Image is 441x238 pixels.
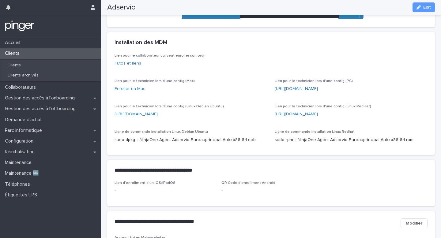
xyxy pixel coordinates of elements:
p: Clients [2,63,26,68]
span: Lien pour le collaborateur qui veut enroller son ordi [115,54,204,58]
p: Clients [2,50,24,56]
span: Edit [423,5,431,9]
span: QR Code d'enrollment Android [221,181,275,185]
p: Gestion des accès à l’onboarding [2,95,80,101]
a: [URL][DOMAIN_NAME] [275,112,318,116]
span: Modifier [406,220,422,226]
a: Tutos et liens [115,61,141,65]
button: Edit [413,2,435,12]
p: sudo rpm -i NinjaOne-Agent-Adservio-Bureauprincipal-Auto-x86-64.rpm [275,137,428,143]
img: mTgBEunGTSyRkCgitkcU [5,20,35,32]
button: Modifier [401,218,428,228]
p: Demande d'achat [2,117,47,123]
p: Gestion des accès à l’offboarding [2,106,81,112]
a: Enroller un Mac [115,87,145,91]
p: Collaborateurs [2,84,41,90]
p: Téléphones [2,181,35,187]
a: [URL][DOMAIN_NAME] [275,87,318,91]
span: Ligne de commande installation Linux Redhat [275,130,355,134]
a: [URL][DOMAIN_NAME] [115,112,158,116]
span: Lien pour le technicien lors d'une config (Mac) [115,79,195,83]
p: Maintenance 🆕 [2,170,44,176]
p: Clients archivés [2,73,43,78]
p: Configuration [2,138,38,144]
span: Lien pour le technicien lors d'une config (PC) [275,79,353,83]
p: Accueil [2,40,25,46]
p: Réinitialisation [2,149,40,155]
span: Lien pour le technicien lors d'une config (Linux RedHat) [275,105,371,108]
p: - [115,188,214,194]
p: Maintenance [2,160,36,165]
span: Ligne de commande installation Linux Debian Ubuntu [115,130,208,134]
span: Lien d'enrollment d'un iOS/iPadOS [115,181,175,185]
h2: Adservio [107,3,136,12]
h2: Installation des MDM [115,39,167,46]
p: Parc informatique [2,128,47,133]
p: - [221,188,321,194]
p: sudo dpkg -i NinjaOne-Agent-Adservio-Bureauprincipal-Auto-x86-64.deb [115,137,267,143]
p: Étiquettes UPS [2,192,42,198]
span: Lien pour le technicien lors d'une config (Linux Debian Ubuntu) [115,105,224,108]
